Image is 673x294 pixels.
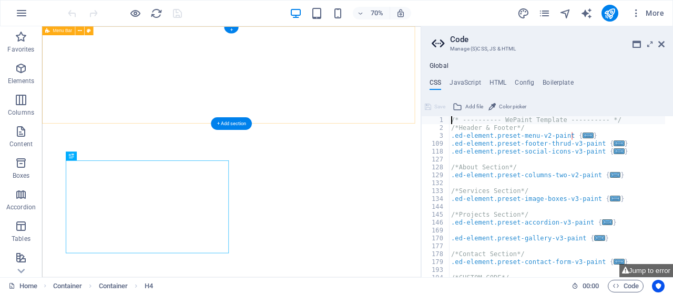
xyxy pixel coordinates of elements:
[224,27,238,34] div: +
[7,45,34,54] p: Favorites
[601,5,618,22] button: publish
[614,148,625,154] span: ...
[9,140,33,148] p: Content
[150,7,162,19] button: reload
[580,7,593,19] button: text_generator
[627,5,668,22] button: More
[487,100,528,113] button: Color picker
[572,280,599,292] h6: Session time
[422,203,450,211] div: 144
[422,148,450,156] div: 118
[422,235,450,242] div: 170
[422,132,450,140] div: 3
[53,280,153,292] nav: breadcrumb
[450,44,644,54] h3: Manage (S)CSS, JS & HTML
[422,242,450,250] div: 177
[422,258,450,266] div: 179
[53,280,83,292] span: Click to select. Double-click to edit
[451,100,485,113] button: Add file
[369,7,385,19] h6: 70%
[652,280,665,292] button: Usercentrics
[559,7,572,19] button: navigator
[422,140,450,148] div: 109
[422,116,450,124] div: 1
[53,28,72,33] span: Menu Bar
[613,280,639,292] span: Code
[145,280,153,292] span: Click to select. Double-click to edit
[515,79,534,90] h4: Config
[465,100,483,113] span: Add file
[499,100,526,113] span: Color picker
[559,7,572,19] i: Navigator
[150,7,162,19] i: Reload page
[422,179,450,187] div: 132
[422,266,450,274] div: 193
[8,77,35,85] p: Elements
[580,7,593,19] i: AI Writer
[422,250,450,258] div: 178
[590,282,592,290] span: :
[12,235,30,243] p: Tables
[8,280,37,292] a: Click to cancel selection. Double-click to open Pages
[538,7,551,19] button: pages
[610,172,620,178] span: ...
[450,35,665,44] h2: Code
[422,171,450,179] div: 129
[422,219,450,227] div: 146
[631,8,664,18] span: More
[422,164,450,171] div: 128
[602,219,613,225] span: ...
[211,117,252,130] div: + Add section
[13,171,30,180] p: Boxes
[422,274,450,282] div: 194
[430,62,448,70] h4: Global
[8,108,34,117] p: Columns
[450,79,481,90] h4: JavaScript
[517,7,529,19] i: Design (Ctrl+Alt+Y)
[430,79,441,90] h4: CSS
[129,7,141,19] button: Click here to leave preview mode and continue editing
[422,195,450,203] div: 134
[517,7,530,19] button: design
[583,133,594,138] span: ...
[583,280,599,292] span: 00 00
[422,187,450,195] div: 133
[422,124,450,132] div: 2
[543,79,574,90] h4: Boilerplate
[422,227,450,235] div: 169
[490,79,507,90] h4: HTML
[608,280,644,292] button: Code
[422,156,450,164] div: 127
[614,140,625,146] span: ...
[422,211,450,219] div: 145
[99,280,128,292] span: Click to select. Double-click to edit
[538,7,550,19] i: Pages (Ctrl+Alt+S)
[6,203,36,211] p: Accordion
[595,235,605,241] span: ...
[396,8,405,18] i: On resize automatically adjust zoom level to fit chosen device.
[610,196,620,201] span: ...
[604,7,616,19] i: Publish
[353,7,390,19] button: 70%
